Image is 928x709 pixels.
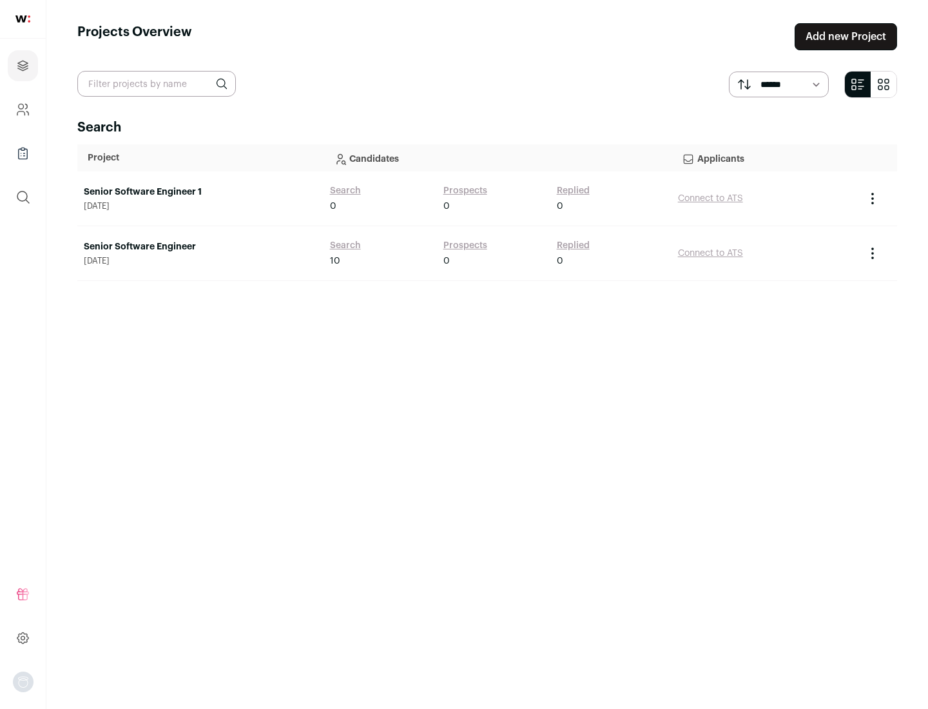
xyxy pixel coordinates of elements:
[443,255,450,267] span: 0
[8,94,38,125] a: Company and ATS Settings
[330,184,361,197] a: Search
[678,194,743,203] a: Connect to ATS
[443,184,487,197] a: Prospects
[13,672,34,692] img: nopic.png
[77,23,192,50] h1: Projects Overview
[330,255,340,267] span: 10
[77,71,236,97] input: Filter projects by name
[795,23,897,50] a: Add new Project
[88,151,313,164] p: Project
[443,200,450,213] span: 0
[443,239,487,252] a: Prospects
[557,239,590,252] a: Replied
[330,200,336,213] span: 0
[678,249,743,258] a: Connect to ATS
[865,246,880,261] button: Project Actions
[13,672,34,692] button: Open dropdown
[557,255,563,267] span: 0
[84,186,317,199] a: Senior Software Engineer 1
[8,138,38,169] a: Company Lists
[330,239,361,252] a: Search
[77,119,897,137] h2: Search
[557,184,590,197] a: Replied
[865,191,880,206] button: Project Actions
[8,50,38,81] a: Projects
[84,256,317,266] span: [DATE]
[15,15,30,23] img: wellfound-shorthand-0d5821cbd27db2630d0214b213865d53afaa358527fdda9d0ea32b1df1b89c2c.svg
[557,200,563,213] span: 0
[84,240,317,253] a: Senior Software Engineer
[84,201,317,211] span: [DATE]
[682,145,848,171] p: Applicants
[334,145,661,171] p: Candidates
